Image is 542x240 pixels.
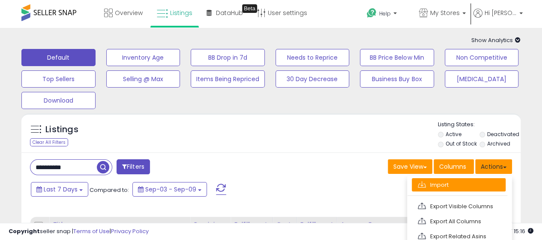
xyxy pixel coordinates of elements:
[412,178,506,191] a: Import
[487,140,510,147] label: Archived
[300,220,333,238] div: Fulfillment Cost
[445,140,476,147] label: Out of Stock
[366,8,377,18] i: Get Help
[439,162,466,171] span: Columns
[487,131,519,138] label: Deactivated
[45,124,78,136] h5: Listings
[21,70,96,88] button: Top Sellers
[275,70,350,88] button: 30 Day Decrease
[445,49,519,66] button: Non Competitive
[115,9,143,17] span: Overview
[73,227,110,235] a: Terms of Use
[53,220,186,229] div: Title
[471,36,521,44] span: Show Analytics
[9,227,40,235] strong: Copyright
[216,9,243,17] span: DataHub
[21,92,96,109] button: Download
[194,220,227,229] div: Repricing
[145,185,196,194] span: Sep-03 - Sep-09
[132,182,207,197] button: Sep-03 - Sep-09
[360,49,434,66] button: BB Price Below Min
[379,10,391,17] span: Help
[170,9,192,17] span: Listings
[485,9,517,17] span: Hi [PERSON_NAME]
[388,159,432,174] button: Save View
[445,131,461,138] label: Active
[117,159,150,174] button: Filters
[500,227,533,235] span: 2025-09-17 15:16 GMT
[106,49,180,66] button: Inventory Age
[434,159,474,174] button: Columns
[475,159,512,174] button: Actions
[191,49,265,66] button: BB Drop in 7d
[360,1,411,28] a: Help
[430,9,460,17] span: My Stores
[275,49,350,66] button: Needs to Reprice
[191,70,265,88] button: Items Being Repriced
[438,121,521,129] p: Listing States:
[341,220,415,229] div: Amazon Fees
[111,227,149,235] a: Privacy Policy
[445,70,519,88] button: [MEDICAL_DATA]
[242,4,257,13] div: Tooltip anchor
[473,9,523,28] a: Hi [PERSON_NAME]
[30,138,68,146] div: Clear All Filters
[106,70,180,88] button: Selling @ Max
[9,228,149,236] div: seller snap | |
[276,220,293,229] div: Cost
[90,186,129,194] span: Compared to:
[360,70,434,88] button: Business Buy Box
[412,215,506,228] a: Export All Columns
[234,220,269,229] div: Fulfillment
[44,185,78,194] span: Last 7 Days
[31,182,88,197] button: Last 7 Days
[21,49,96,66] button: Default
[412,200,506,213] a: Export Visible Columns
